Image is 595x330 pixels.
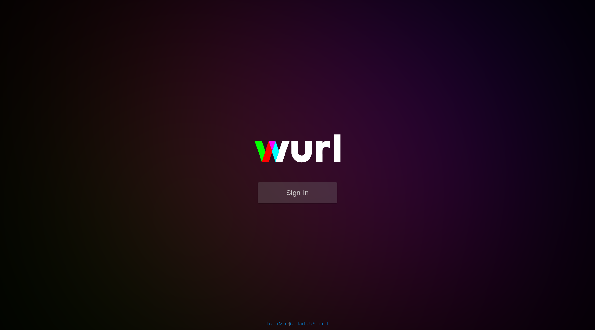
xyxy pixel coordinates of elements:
[313,321,329,326] a: Support
[267,320,329,327] div: | |
[267,321,289,326] a: Learn More
[290,321,312,326] a: Contact Us
[258,182,337,203] button: Sign In
[234,121,361,182] img: wurl-logo-on-black-223613ac3d8ba8fe6dc639794a292ebdb59501304c7dfd60c99c58986ef67473.svg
